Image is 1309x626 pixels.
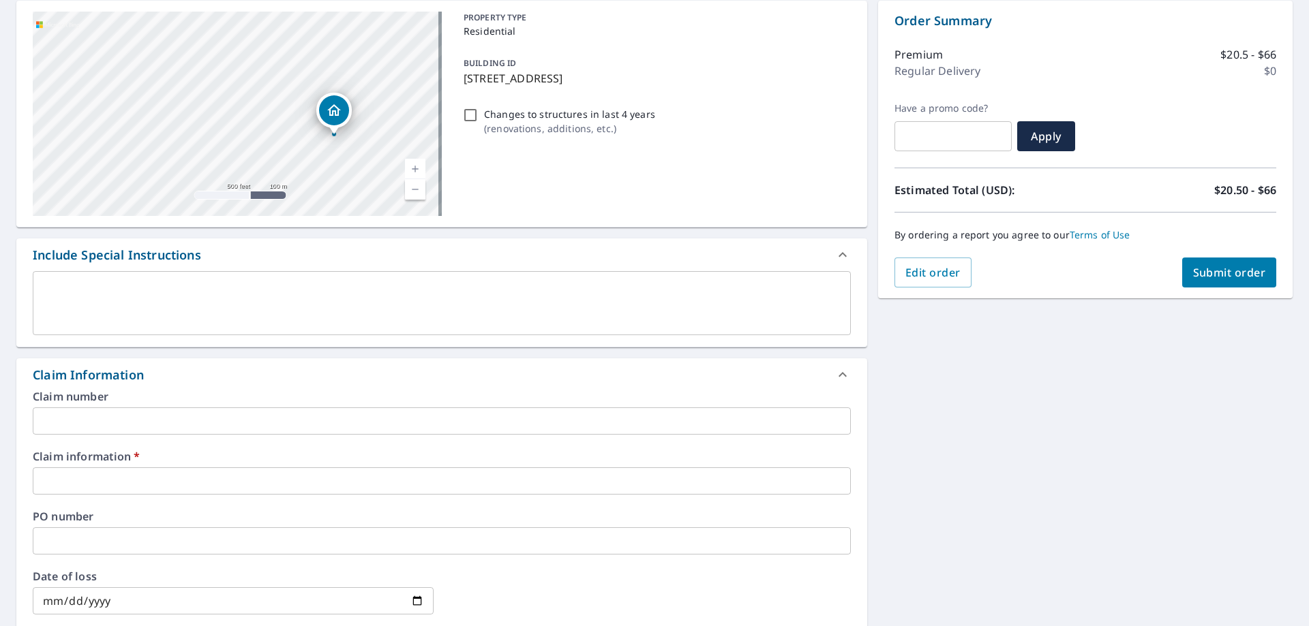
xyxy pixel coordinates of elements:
p: Residential [464,24,845,38]
label: Date of loss [33,571,434,582]
span: Edit order [905,265,961,280]
p: ( renovations, additions, etc. ) [484,121,655,136]
div: Claim Information [16,358,867,391]
a: Current Level 16, Zoom In [405,159,425,179]
div: Include Special Instructions [33,246,201,264]
p: BUILDING ID [464,57,516,69]
div: Claim Information [33,366,144,384]
div: Dropped pin, building 1, Residential property, 102 Trolls Path Williamsburg, VA 23188 [316,93,352,135]
label: PO number [33,511,851,522]
a: Terms of Use [1070,228,1130,241]
label: Claim number [33,391,851,402]
span: Apply [1028,129,1064,144]
label: Claim information [33,451,851,462]
p: $20.50 - $66 [1214,182,1276,198]
div: Include Special Instructions [16,238,867,271]
p: [STREET_ADDRESS] [464,70,845,87]
button: Submit order [1182,257,1277,287]
button: Edit order [894,257,972,287]
p: $0 [1264,63,1276,79]
p: Regular Delivery [894,63,980,79]
p: By ordering a report you agree to our [894,229,1276,241]
p: PROPERTY TYPE [464,12,845,24]
p: Estimated Total (USD): [894,182,1085,198]
p: Changes to structures in last 4 years [484,107,655,121]
label: Have a promo code? [894,102,1012,114]
p: Order Summary [894,12,1276,30]
button: Apply [1017,121,1075,151]
p: $20.5 - $66 [1220,46,1276,63]
p: Premium [894,46,943,63]
a: Current Level 16, Zoom Out [405,179,425,200]
span: Submit order [1193,265,1266,280]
